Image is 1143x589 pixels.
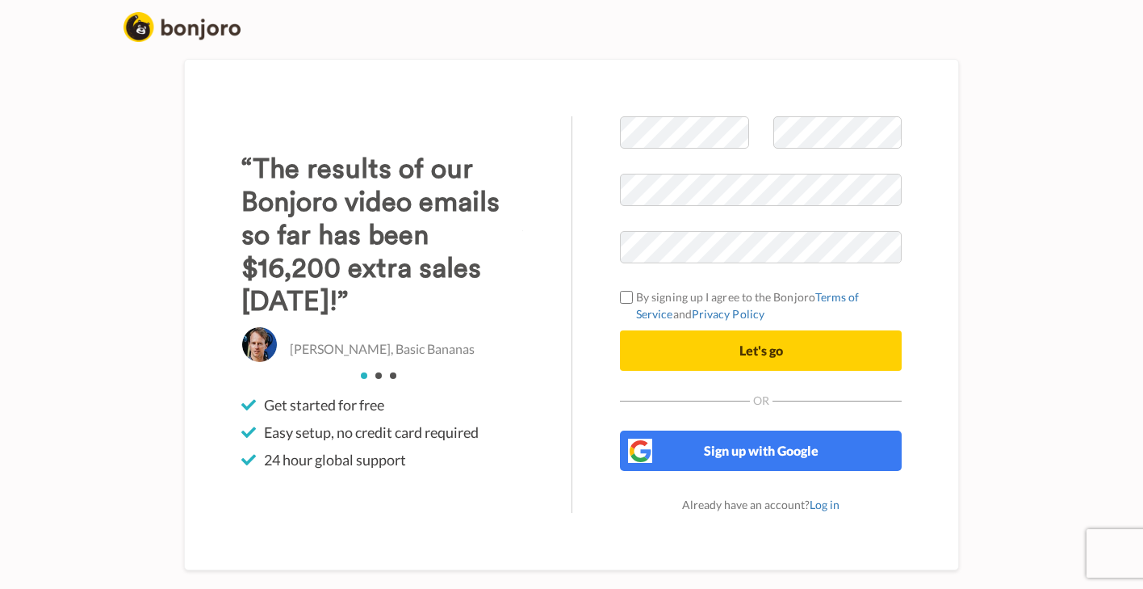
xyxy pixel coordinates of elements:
p: [PERSON_NAME], Basic Bananas [290,340,475,359]
a: Privacy Policy [692,307,764,321]
span: Or [750,395,772,406]
img: Christo Hall, Basic Bananas [241,326,278,363]
span: Sign up with Google [704,443,819,458]
span: Easy setup, no credit card required [264,423,479,442]
span: Already have an account? [682,498,839,511]
span: Let's go [739,343,783,358]
a: Terms of Service [636,290,860,321]
span: Get started for free [264,395,384,414]
input: By signing up I agree to the BonjoroTerms of ServiceandPrivacy Policy [620,291,633,304]
button: Sign up with Google [620,431,902,471]
label: By signing up I agree to the Bonjoro and [620,288,902,322]
span: 24 hour global support [264,450,406,469]
a: Log in [810,498,839,511]
h3: “The results of our Bonjoro video emails so far has been $16,200 extra sales [DATE]!” [241,153,523,318]
button: Let's go [620,330,902,371]
img: logo_full.png [124,12,241,42]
